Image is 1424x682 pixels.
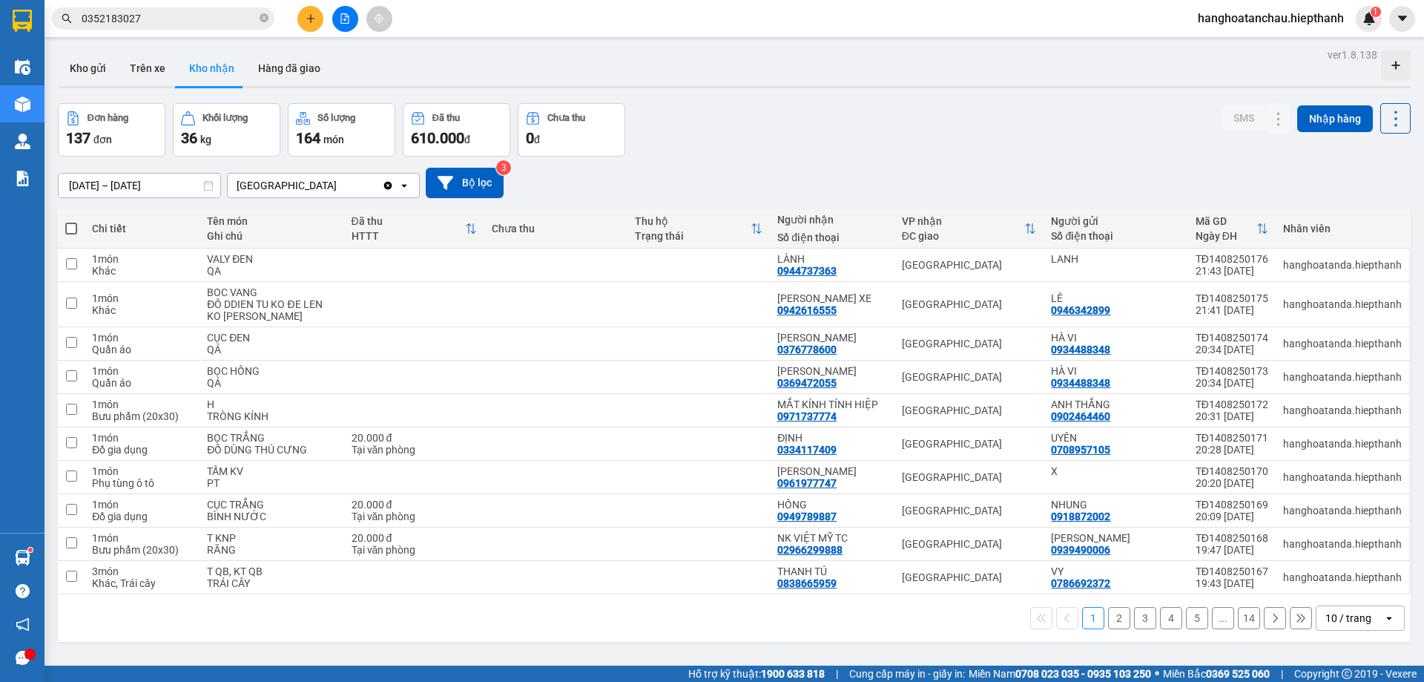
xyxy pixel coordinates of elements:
[1196,477,1268,489] div: 20:20 [DATE]
[1396,12,1409,25] span: caret-down
[1196,577,1268,589] div: 19:43 [DATE]
[1325,611,1371,626] div: 10 / trang
[13,10,32,32] img: logo-vxr
[207,344,336,355] div: QÁ
[1196,399,1268,410] div: TĐ1408250172
[547,113,585,123] div: Chưa thu
[92,253,192,265] div: 1 món
[207,332,336,344] div: CỤC ĐEN
[902,505,1037,517] div: [GEOGRAPHIC_DATA]
[1238,607,1260,629] button: 14
[207,477,336,489] div: PT
[1283,404,1402,416] div: hanghoatanda.hiepthanh
[777,410,837,422] div: 0971737774
[1051,544,1110,556] div: 0939490006
[777,265,837,277] div: 0944737363
[761,668,825,680] strong: 1900 633 818
[374,13,384,24] span: aim
[1051,532,1180,544] div: QUỲNH LAN
[207,532,336,544] div: T KNP
[1281,666,1283,682] span: |
[1051,432,1180,444] div: UYÊN
[1186,9,1356,27] span: hanghoatanchau.hiepthanh
[181,129,197,147] span: 36
[338,178,340,193] input: Selected Tân Châu.
[1196,532,1268,544] div: TĐ1408250168
[1196,230,1256,242] div: Ngày ĐH
[849,666,965,682] span: Cung cấp máy in - giấy in:
[288,103,395,157] button: Số lượng164món
[207,577,336,589] div: TRÁI CÂY
[1196,344,1268,355] div: 20:34 [DATE]
[635,230,751,242] div: Trạng thái
[777,432,887,444] div: ĐỊNH
[1371,7,1381,17] sup: 1
[118,50,177,86] button: Trên xe
[260,13,268,22] span: close-circle
[82,10,257,27] input: Tìm tên, số ĐT hoặc mã đơn
[92,499,192,511] div: 1 món
[352,511,478,522] div: Tại văn phòng
[777,565,887,577] div: THANH TÚ
[777,465,887,477] div: LÊ GIANG
[1206,668,1270,680] strong: 0369 525 060
[777,214,887,226] div: Người nhận
[1196,465,1268,477] div: TĐ1408250170
[432,113,460,123] div: Đã thu
[352,432,478,444] div: 20.000 đ
[92,410,192,422] div: Bưu phẩm (20x30)
[16,617,30,632] span: notification
[66,129,90,147] span: 137
[207,298,336,322] div: ĐÔ DDIEN TU KO ĐE LEN KO BAO HU HONG
[1051,332,1180,344] div: HÀ VI
[92,577,192,589] div: Khác, Trái cây
[202,113,248,123] div: Khối lượng
[1051,215,1180,227] div: Người gửi
[207,399,336,410] div: H
[92,511,192,522] div: Đồ gia dụng
[1051,399,1180,410] div: ANH THẮNG
[92,332,192,344] div: 1 món
[635,215,751,227] div: Thu hộ
[777,499,887,511] div: HỒNG
[1196,332,1268,344] div: TĐ1408250174
[411,129,464,147] span: 610.000
[398,180,410,191] svg: open
[902,404,1037,416] div: [GEOGRAPHIC_DATA]
[1196,499,1268,511] div: TĐ1408250169
[1051,465,1180,477] div: X
[317,113,355,123] div: Số lượng
[403,103,510,157] button: Đã thu610.000đ
[306,13,316,24] span: plus
[92,477,192,489] div: Phụ tùng ô tô
[1381,50,1411,80] div: Tạo kho hàng mới
[207,215,336,227] div: Tên món
[207,499,336,511] div: CỤC TRẮNG
[1222,105,1266,131] button: SMS
[1186,607,1208,629] button: 5
[177,50,246,86] button: Kho nhận
[352,215,466,227] div: Đã thu
[902,259,1037,271] div: [GEOGRAPHIC_DATA]
[1051,577,1110,589] div: 0786692372
[902,438,1037,450] div: [GEOGRAPHIC_DATA]
[534,134,540,145] span: đ
[207,432,336,444] div: BỌC TRẮNG
[1383,612,1395,624] svg: open
[894,209,1044,249] th: Toggle SortBy
[207,253,336,265] div: VALY ĐEN
[902,538,1037,550] div: [GEOGRAPHIC_DATA]
[62,13,72,24] span: search
[1051,292,1180,304] div: LÊ
[777,253,887,265] div: LÀNH
[902,338,1037,350] div: [GEOGRAPHIC_DATA]
[92,292,192,304] div: 1 món
[1362,12,1376,25] img: icon-new-feature
[777,532,887,544] div: NK VIỆT MỸ TC
[1015,668,1151,680] strong: 0708 023 035 - 0935 103 250
[15,134,30,149] img: warehouse-icon
[260,12,268,26] span: close-circle
[382,180,394,191] svg: Clear value
[1051,499,1180,511] div: NHUNG
[902,371,1037,383] div: [GEOGRAPHIC_DATA]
